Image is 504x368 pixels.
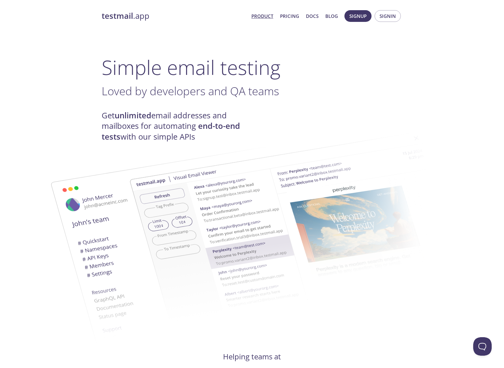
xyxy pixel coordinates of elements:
strong: unlimited [115,110,151,121]
img: testmail-email-viewer [129,123,462,331]
a: Blog [325,12,338,20]
h4: Helping teams at [102,352,402,362]
iframe: Help Scout Beacon - Open [473,337,492,356]
h1: Simple email testing [102,55,402,79]
a: testmail.app [102,11,246,21]
button: Signin [375,10,401,22]
span: Loved by developers and QA teams [102,83,279,99]
strong: testmail [102,10,133,21]
img: testmail-email-viewer [28,143,360,351]
button: Signup [344,10,372,22]
a: Pricing [280,12,299,20]
strong: end-to-end tests [102,121,240,142]
span: Signup [349,12,367,20]
a: Docs [306,12,319,20]
span: Signin [380,12,396,20]
a: Product [251,12,273,20]
h4: Get email addresses and mailboxes for automating with our simple APIs [102,110,252,142]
